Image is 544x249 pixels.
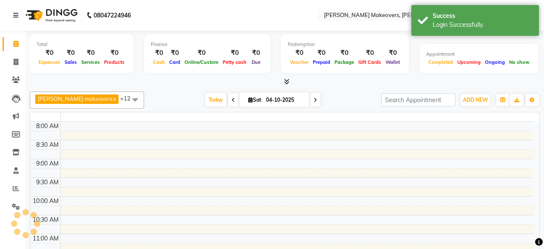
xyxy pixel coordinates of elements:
[31,197,60,206] div: 10:00 AM
[31,234,60,243] div: 11:00 AM
[79,59,102,65] span: Services
[249,48,263,58] div: ₹0
[383,59,402,65] span: Wallet
[62,59,79,65] span: Sales
[37,59,62,65] span: Expenses
[102,48,127,58] div: ₹0
[383,48,402,58] div: ₹0
[288,59,311,65] span: Voucher
[263,94,306,106] input: 2025-10-04
[112,95,116,102] a: x
[249,59,263,65] span: Due
[381,93,456,106] input: Search Appointment
[34,178,60,187] div: 9:30 AM
[151,59,167,65] span: Cash
[507,59,532,65] span: No show
[34,122,60,131] div: 8:00 AM
[221,59,249,65] span: Petty cash
[426,51,532,58] div: Appointment
[426,59,455,65] span: Completed
[102,59,127,65] span: Products
[93,3,131,27] b: 08047224946
[151,41,263,48] div: Finance
[433,20,533,29] div: Login Successfully.
[79,48,102,58] div: ₹0
[288,48,311,58] div: ₹0
[221,48,249,58] div: ₹0
[167,59,182,65] span: Card
[288,41,402,48] div: Redemption
[246,97,263,103] span: Sat
[356,59,383,65] span: Gift Cards
[455,59,483,65] span: Upcoming
[433,11,533,20] div: Success
[182,59,221,65] span: Online/Custom
[34,140,60,149] div: 8:30 AM
[37,48,62,58] div: ₹0
[332,48,356,58] div: ₹0
[34,159,60,168] div: 9:00 AM
[22,3,80,27] img: logo
[167,48,182,58] div: ₹0
[205,93,227,106] span: Today
[461,94,490,106] button: ADD NEW
[463,97,488,103] span: ADD NEW
[151,48,167,58] div: ₹0
[332,59,356,65] span: Package
[483,59,507,65] span: Ongoing
[182,48,221,58] div: ₹0
[38,95,112,102] span: [PERSON_NAME] makeovers
[356,48,383,58] div: ₹0
[120,95,137,102] span: +12
[31,215,60,224] div: 10:30 AM
[62,48,79,58] div: ₹0
[37,41,127,48] div: Total
[311,59,332,65] span: Prepaid
[311,48,332,58] div: ₹0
